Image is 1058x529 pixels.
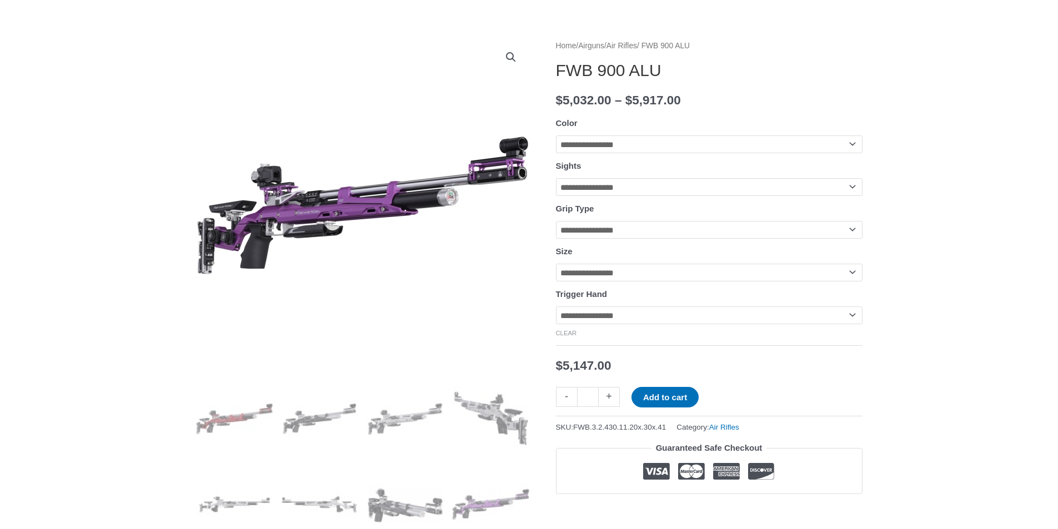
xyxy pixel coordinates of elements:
[577,387,599,406] input: Product quantity
[556,420,666,434] span: SKU:
[556,359,611,372] bdi: 5,147.00
[556,502,863,516] iframe: Customer reviews powered by Trustpilot
[631,387,699,407] button: Add to cart
[606,42,637,50] a: Air Rifles
[599,387,620,406] a: +
[556,93,563,107] span: $
[556,93,611,107] bdi: 5,032.00
[615,93,622,107] span: –
[556,42,576,50] a: Home
[556,61,863,80] h1: FWB 900 ALU
[367,380,444,457] img: FWB 900 ALU - Image 3
[452,380,529,457] img: FWB 900 ALU
[556,204,594,213] label: Grip Type
[651,440,767,456] legend: Guaranteed Safe Checkout
[556,289,608,299] label: Trigger Hand
[556,39,863,53] nav: Breadcrumb
[556,359,563,372] span: $
[556,330,577,336] a: Clear options
[281,380,358,457] img: FWB 900 ALU
[556,246,573,256] label: Size
[501,47,521,67] a: View full-screen image gallery
[578,42,604,50] a: Airguns
[556,161,581,170] label: Sights
[625,93,633,107] span: $
[556,387,577,406] a: -
[556,118,578,128] label: Color
[676,420,739,434] span: Category:
[625,93,681,107] bdi: 5,917.00
[573,423,666,431] span: FWB.3.2.430.11.20x.30x.41
[709,423,739,431] a: Air Rifles
[196,380,273,457] img: FWB 900 ALU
